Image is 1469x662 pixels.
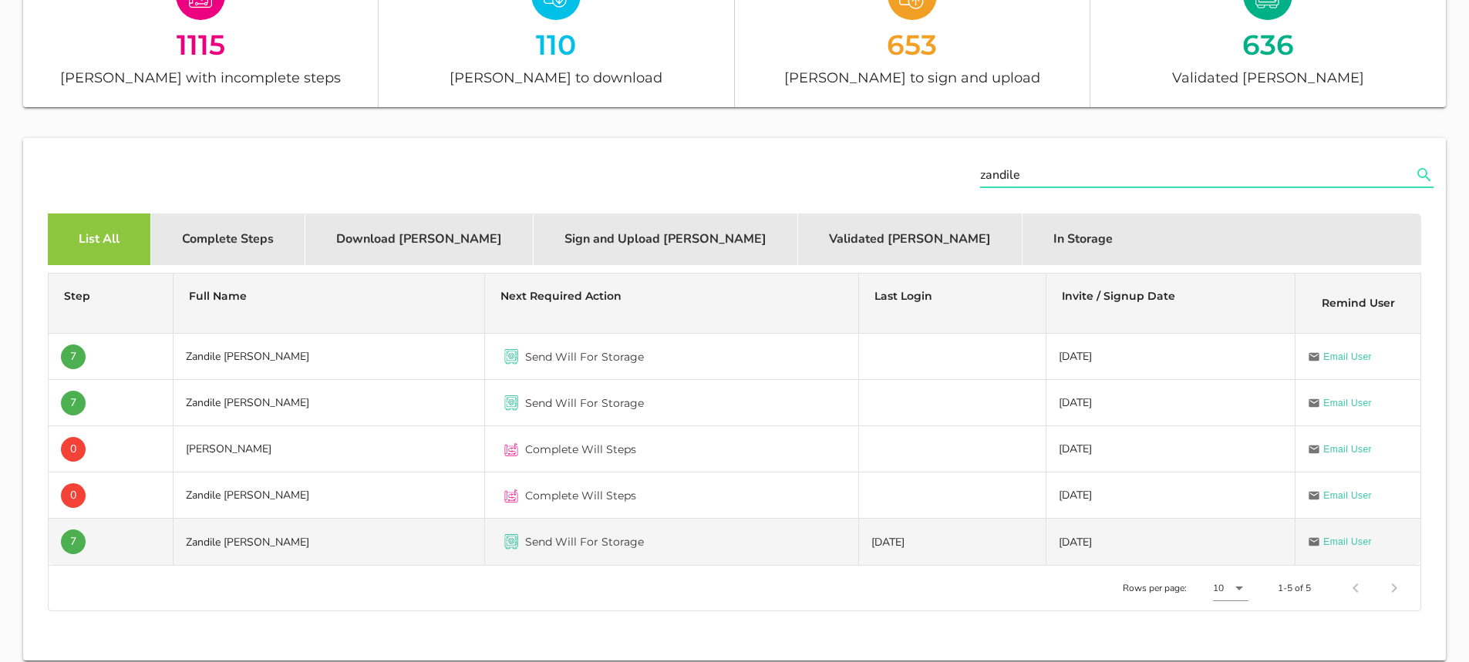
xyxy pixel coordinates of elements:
[735,31,1090,58] div: 653
[174,334,485,380] td: Zandile [PERSON_NAME]
[23,66,378,89] div: [PERSON_NAME] with incomplete steps
[1059,349,1092,364] span: [DATE]
[1308,534,1372,549] a: Email User
[70,437,76,462] span: 0
[1046,274,1295,334] th: Invite / Signup Date: Not sorted. Activate to sort ascending.
[70,344,76,369] span: 7
[1123,566,1248,610] div: Rows per page:
[534,213,798,265] div: Sign and Upload [PERSON_NAME]
[174,274,485,334] th: Full Name: Not sorted. Activate to sort ascending.
[379,66,733,89] div: [PERSON_NAME] to download
[500,289,622,303] span: Next Required Action
[1323,395,1372,411] span: Email User
[1059,395,1092,410] span: [DATE]
[174,380,485,426] td: Zandile [PERSON_NAME]
[49,274,174,334] th: Step: Not sorted. Activate to sort ascending.
[525,395,644,411] span: Send Will For Storage
[1323,488,1372,503] span: Email User
[1059,488,1092,502] span: [DATE]
[874,289,932,303] span: Last Login
[525,534,644,549] span: Send Will For Storage
[151,213,305,265] div: Complete Steps
[174,426,485,472] td: [PERSON_NAME]
[1278,581,1311,595] div: 1-5 of 5
[305,213,534,265] div: Download [PERSON_NAME]
[1062,289,1175,303] span: Invite / Signup Date
[1308,395,1372,411] a: Email User
[64,289,90,303] span: Step
[1059,535,1092,549] span: [DATE]
[525,488,636,503] span: Complete Will Steps
[23,31,378,58] div: 1115
[1308,488,1372,503] a: Email User
[70,391,76,415] span: 7
[174,519,485,565] td: Zandile [PERSON_NAME]
[525,442,636,457] span: Complete Will Steps
[70,483,76,508] span: 0
[70,529,76,554] span: 7
[379,31,733,58] div: 110
[174,472,485,519] td: Zandile [PERSON_NAME]
[1323,349,1372,365] span: Email User
[1323,534,1372,549] span: Email User
[48,213,151,265] div: List All
[1323,442,1372,457] span: Email User
[798,213,1023,265] div: Validated [PERSON_NAME]
[1213,576,1248,600] div: 10Rows per page:
[525,349,644,365] span: Send Will For Storage
[1295,274,1420,334] th: Remind User
[1410,165,1438,185] button: Search name, email, testator ID or ID number appended action
[1090,66,1446,89] div: Validated [PERSON_NAME]
[859,519,1046,565] td: [DATE]
[735,66,1090,89] div: [PERSON_NAME] to sign and upload
[1308,349,1372,365] a: Email User
[189,289,247,303] span: Full Name
[1090,31,1446,58] div: 636
[1213,581,1224,595] div: 10
[1322,296,1395,310] span: Remind User
[859,274,1046,334] th: Last Login: Not sorted. Activate to sort ascending.
[485,274,859,334] th: Next Required Action: Not sorted. Activate to sort ascending.
[1308,442,1372,457] a: Email User
[1023,213,1144,265] div: In Storage
[1059,442,1092,456] span: [DATE]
